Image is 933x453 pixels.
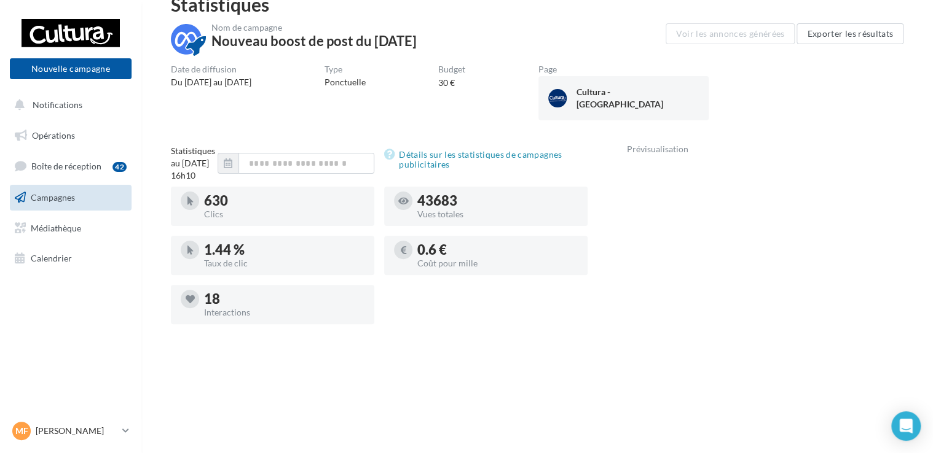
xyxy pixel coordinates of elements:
[417,210,578,219] div: Vues totales
[211,23,417,32] div: Nom de campagne
[7,215,134,241] a: Médiathèque
[33,99,82,110] span: Notifications
[10,58,132,79] button: Nouvelle campagne
[666,23,795,44] button: Voir les annonces générées
[797,23,903,44] button: Exporter les résultats
[112,162,127,172] div: 42
[417,194,578,207] div: 43683
[538,65,709,74] div: Page
[7,246,134,271] a: Calendrier
[325,65,366,74] div: Type
[204,210,364,219] div: Clics
[211,34,417,48] div: Nouveau boost de post du [DATE]
[7,92,129,118] button: Notifications
[171,65,251,74] div: Date de diffusion
[438,77,455,89] div: 30 €
[204,243,364,257] div: 1.44 %
[417,243,578,257] div: 0.6 €
[204,308,364,317] div: Interactions
[417,259,578,268] div: Coût pour mille
[384,147,588,172] a: Détails sur les statistiques de campagnes publicitaires
[36,425,117,437] p: [PERSON_NAME]
[171,76,251,88] div: Du [DATE] au [DATE]
[31,161,101,171] span: Boîte de réception
[15,425,28,437] span: MF
[891,411,921,441] div: Open Intercom Messenger
[204,194,364,207] div: 630
[31,253,72,263] span: Calendrier
[31,222,81,233] span: Médiathèque
[171,145,218,182] div: Statistiques au [DATE] 16h10
[204,292,364,306] div: 18
[10,419,132,443] a: MF [PERSON_NAME]
[548,86,699,110] a: Cultura - [GEOGRAPHIC_DATA]
[32,130,75,141] span: Opérations
[577,86,672,110] div: Cultura - [GEOGRAPHIC_DATA]
[7,123,134,149] a: Opérations
[627,145,903,153] div: Prévisualisation
[325,76,366,88] div: Ponctuelle
[7,185,134,211] a: Campagnes
[31,192,75,203] span: Campagnes
[438,65,465,74] div: Budget
[204,259,364,268] div: Taux de clic
[7,153,134,179] a: Boîte de réception42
